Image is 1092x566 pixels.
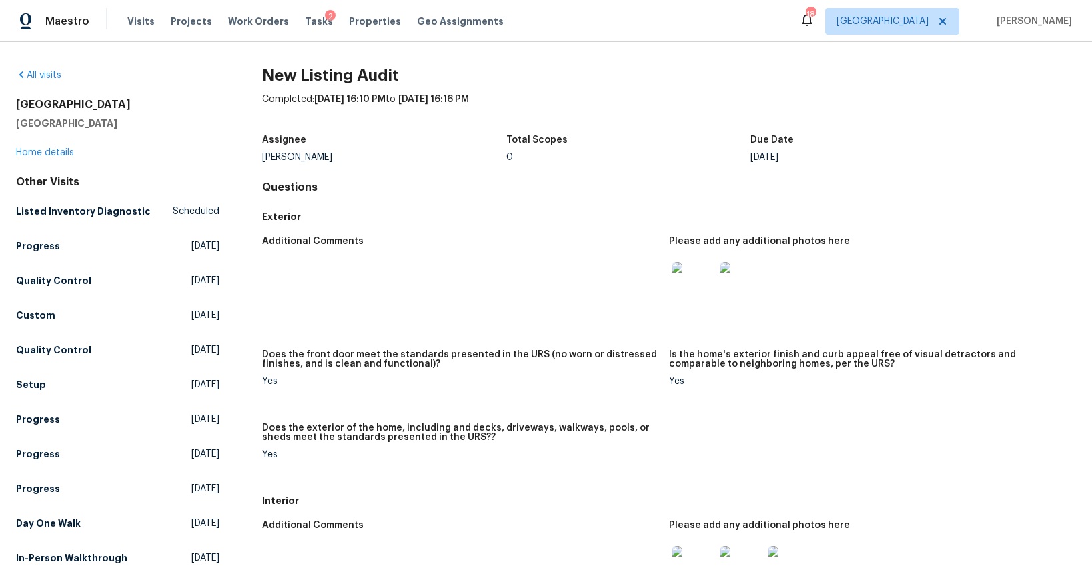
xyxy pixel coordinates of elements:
h5: Quality Control [16,343,91,357]
h5: Day One Walk [16,517,81,530]
div: Yes [669,377,1065,386]
h5: Additional Comments [262,237,364,246]
span: [DATE] [191,274,219,287]
a: Day One Walk[DATE] [16,511,219,535]
h5: [GEOGRAPHIC_DATA] [16,117,219,130]
a: Home details [16,148,74,157]
a: Listed Inventory DiagnosticScheduled [16,199,219,223]
h5: Is the home's exterior finish and curb appeal free of visual detractors and comparable to neighbo... [669,350,1065,369]
h5: Setup [16,378,46,391]
a: Quality Control[DATE] [16,338,219,362]
span: Work Orders [228,15,289,28]
a: Progress[DATE] [16,477,219,501]
h2: New Listing Audit [262,69,1076,82]
span: [DATE] [191,343,219,357]
a: Setup[DATE] [16,373,219,397]
span: [DATE] [191,378,219,391]
div: Other Visits [16,175,219,189]
div: Yes [262,450,658,459]
span: [DATE] [191,551,219,565]
span: [DATE] [191,239,219,253]
span: [PERSON_NAME] [991,15,1072,28]
a: Quality Control[DATE] [16,269,219,293]
div: Yes [262,377,658,386]
span: [GEOGRAPHIC_DATA] [837,15,929,28]
h5: Quality Control [16,274,91,287]
span: Tasks [305,17,333,26]
h5: Assignee [262,135,306,145]
a: Progress[DATE] [16,407,219,431]
div: Completed: to [262,93,1076,127]
h5: Additional Comments [262,521,364,530]
h4: Questions [262,181,1076,194]
span: [DATE] [191,309,219,322]
span: [DATE] 16:10 PM [314,95,386,104]
h5: In-Person Walkthrough [16,551,127,565]
h5: Listed Inventory Diagnostic [16,205,151,218]
a: Progress[DATE] [16,234,219,258]
div: 0 [506,153,750,162]
h5: Does the front door meet the standards presented in the URS (no worn or distressed finishes, and ... [262,350,658,369]
h5: Interior [262,494,1076,507]
a: All visits [16,71,61,80]
h5: Progress [16,413,60,426]
h5: Custom [16,309,55,322]
h2: [GEOGRAPHIC_DATA] [16,98,219,111]
h5: Progress [16,447,60,461]
h5: Progress [16,482,60,495]
span: Geo Assignments [417,15,504,28]
h5: Please add any additional photos here [669,521,850,530]
div: [DATE] [750,153,995,162]
div: 2 [325,10,336,23]
h5: Please add any additional photos here [669,237,850,246]
h5: Total Scopes [506,135,568,145]
span: Maestro [45,15,89,28]
span: [DATE] [191,517,219,530]
h5: Due Date [750,135,794,145]
a: Progress[DATE] [16,442,219,466]
div: [PERSON_NAME] [262,153,506,162]
span: Visits [127,15,155,28]
h5: Progress [16,239,60,253]
span: Properties [349,15,401,28]
a: Custom[DATE] [16,303,219,327]
span: [DATE] [191,413,219,426]
span: Projects [171,15,212,28]
span: [DATE] [191,447,219,461]
span: [DATE] [191,482,219,495]
h5: Does the exterior of the home, including and decks, driveways, walkways, pools, or sheds meet the... [262,423,658,442]
span: [DATE] 16:16 PM [398,95,469,104]
h5: Exterior [262,210,1076,223]
div: 18 [806,8,815,21]
span: Scheduled [173,205,219,218]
